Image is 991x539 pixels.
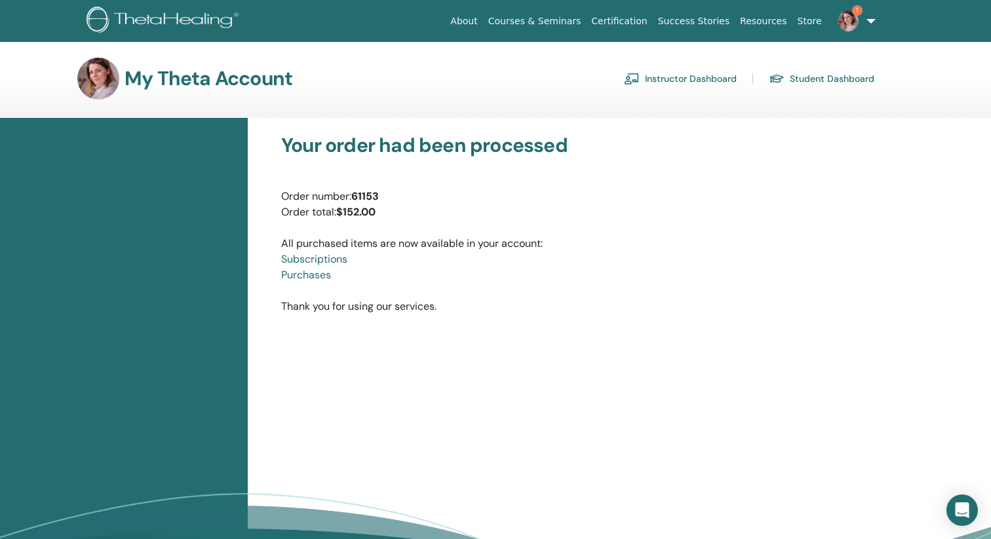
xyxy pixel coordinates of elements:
[87,7,243,36] img: logo.png
[946,494,978,526] div: Open Intercom Messenger
[852,5,863,16] span: 1
[624,68,737,89] a: Instructor Dashboard
[735,9,792,33] a: Resources
[769,68,874,89] a: Student Dashboard
[125,67,292,90] h3: My Theta Account
[336,205,376,219] strong: $152.00
[792,9,827,33] a: Store
[351,189,379,203] strong: 61153
[281,189,887,204] div: Order number:
[271,134,897,314] div: Thank you for using our services.
[624,73,640,84] img: chalkboard-teacher.svg
[281,204,887,220] div: Order total:
[281,220,887,283] div: All purchased items are now available in your account:
[653,9,735,33] a: Success Stories
[769,73,785,84] img: graduation-cap.svg
[77,58,119,100] img: default.jpg
[445,9,482,33] a: About
[281,268,331,282] a: Purchases
[281,134,887,157] h3: Your order had been processed
[586,9,652,33] a: Certification
[483,9,587,33] a: Courses & Seminars
[838,10,859,31] img: default.jpg
[281,252,347,266] a: Subscriptions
